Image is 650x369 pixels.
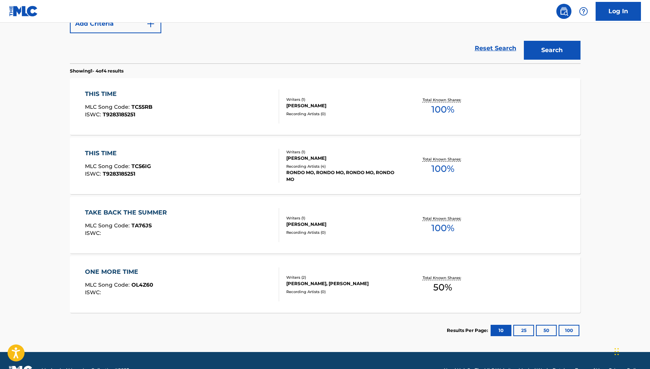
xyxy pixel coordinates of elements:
a: THIS TIMEMLC Song Code:TC56IGISWC:T9283185251Writers (1)[PERSON_NAME]Recording Artists (4)RONDO M... [70,137,581,194]
a: THIS TIMEMLC Song Code:TC55RBISWC:T9283185251Writers (1)[PERSON_NAME]Recording Artists (0)Total K... [70,78,581,135]
a: Reset Search [471,40,520,57]
p: Total Known Shares: [423,97,463,103]
div: [PERSON_NAME] [286,102,400,109]
a: TAKE BACK THE SUMMERMLC Song Code:TA76JSISWC:Writers (1)[PERSON_NAME]Recording Artists (0)Total K... [70,197,581,253]
span: 100 % [431,162,454,176]
div: Writers ( 2 ) [286,275,400,280]
button: Search [524,41,581,60]
button: 50 [536,325,557,336]
div: ONE MORE TIME [85,267,153,276]
div: THIS TIME [85,149,151,158]
div: TAKE BACK THE SUMMER [85,208,171,217]
button: 10 [491,325,511,336]
div: [PERSON_NAME], [PERSON_NAME] [286,280,400,287]
button: 25 [513,325,534,336]
span: ISWC : [85,111,103,118]
img: 9d2ae6d4665cec9f34b9.svg [146,19,155,28]
div: Recording Artists ( 0 ) [286,111,400,117]
div: Drag [614,340,619,363]
div: Recording Artists ( 0 ) [286,230,400,235]
span: ISWC : [85,230,103,236]
p: Total Known Shares: [423,156,463,162]
span: TC55RB [131,103,153,110]
p: Showing 1 - 4 of 4 results [70,68,124,74]
span: ISWC : [85,170,103,177]
div: RONDO MO, RONDO MO, RONDO MO, RONDO MO [286,169,400,183]
span: OL4Z60 [131,281,153,288]
p: Total Known Shares: [423,275,463,281]
div: [PERSON_NAME] [286,221,400,228]
div: [PERSON_NAME] [286,155,400,162]
div: Recording Artists ( 4 ) [286,164,400,169]
p: Results Per Page: [447,327,490,334]
span: 100 % [431,221,454,235]
span: 100 % [431,103,454,116]
span: MLC Song Code : [85,103,131,110]
div: THIS TIME [85,90,153,99]
span: MLC Song Code : [85,163,131,170]
a: ONE MORE TIMEMLC Song Code:OL4Z60ISWC:Writers (2)[PERSON_NAME], [PERSON_NAME]Recording Artists (0... [70,256,581,313]
span: MLC Song Code : [85,222,131,229]
span: TC56IG [131,163,151,170]
div: Recording Artists ( 0 ) [286,289,400,295]
div: Writers ( 1 ) [286,215,400,221]
span: T9283185251 [103,170,135,177]
a: Public Search [556,4,571,19]
button: 100 [559,325,579,336]
iframe: Chat Widget [612,333,650,369]
span: T9283185251 [103,111,135,118]
span: ISWC : [85,289,103,296]
div: Writers ( 1 ) [286,97,400,102]
span: TA76JS [131,222,152,229]
span: 50 % [433,281,452,294]
p: Total Known Shares: [423,216,463,221]
a: Log In [596,2,641,21]
img: MLC Logo [9,6,38,17]
button: Add Criteria [70,14,161,33]
img: search [559,7,568,16]
div: Help [576,4,591,19]
img: help [579,7,588,16]
div: Writers ( 1 ) [286,149,400,155]
span: MLC Song Code : [85,281,131,288]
